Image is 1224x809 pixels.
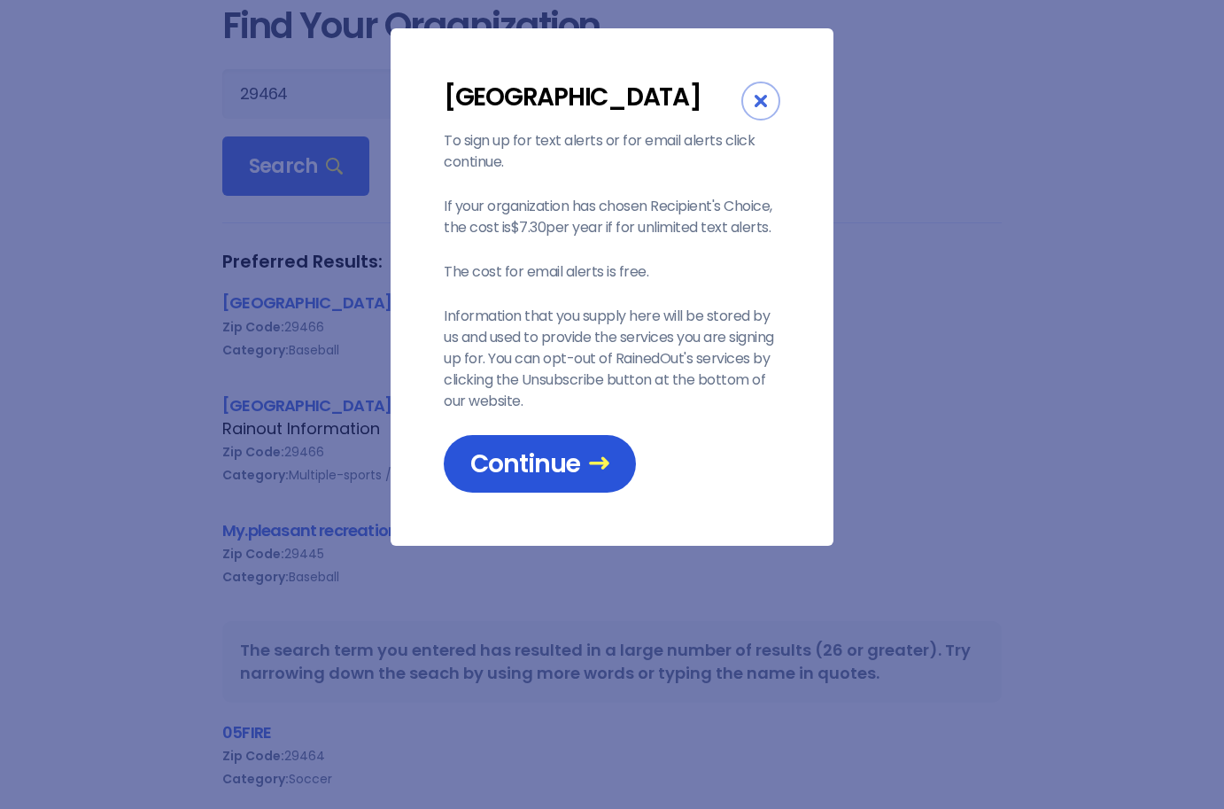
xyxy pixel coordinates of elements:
p: If your organization has chosen Recipient's Choice, the cost is $7.30 per year if for unlimited t... [444,196,780,238]
p: The cost for email alerts is free. [444,261,780,283]
p: To sign up for text alerts or for email alerts click continue. [444,130,780,173]
span: Continue [470,448,609,479]
div: [GEOGRAPHIC_DATA] [444,82,741,113]
p: Information that you supply here will be stored by us and used to provide the services you are si... [444,306,780,412]
div: Close [741,82,780,121]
